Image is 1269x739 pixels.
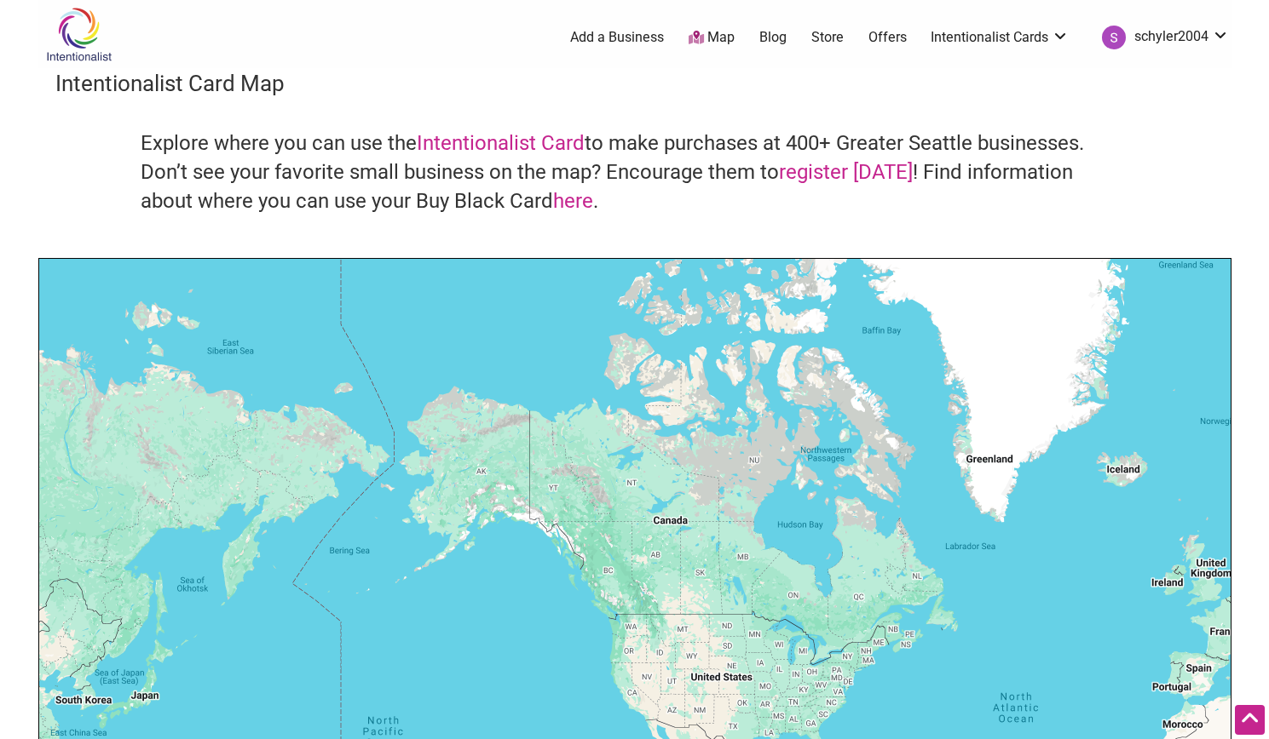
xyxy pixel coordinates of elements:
div: Scroll Back to Top [1235,705,1265,735]
a: schyler2004 [1093,22,1229,53]
a: Blog [759,28,787,47]
img: Intentionalist [38,7,119,62]
a: Offers [868,28,907,47]
a: Map [689,28,735,48]
a: here [553,189,593,213]
a: Intentionalist Card [417,131,585,155]
a: Store [811,28,844,47]
a: Add a Business [570,28,664,47]
h4: Explore where you can use the to make purchases at 400+ Greater Seattle businesses. Don’t see you... [141,129,1129,215]
a: register [DATE] [779,160,913,184]
a: Intentionalist Cards [931,28,1069,47]
h3: Intentionalist Card Map [55,68,1214,99]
